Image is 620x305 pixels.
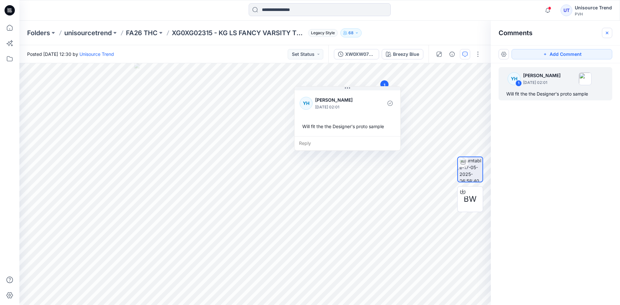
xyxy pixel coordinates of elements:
p: 68 [348,29,354,36]
p: [DATE] 02:01 [523,79,561,86]
div: YH [508,72,521,85]
p: [PERSON_NAME] [315,96,368,104]
span: Legacy Style [308,29,338,37]
div: PVH [575,12,612,16]
div: Unisource Trend [575,4,612,12]
div: YH [300,97,313,110]
button: Breezy Blue [382,49,423,59]
h2: Comments [499,29,532,37]
div: Will fit the the Designer's proto sample [506,90,604,98]
p: [PERSON_NAME] [523,72,561,79]
a: unisourcetrend [64,28,112,37]
span: Posted [DATE] 12:30 by [27,51,114,57]
p: XG0XG02315 - KG LS FANCY VARSITY TEE_proto [172,28,305,37]
button: 68 [340,28,362,37]
button: Details [447,49,457,59]
a: Folders [27,28,50,37]
div: Reply [294,136,400,150]
button: Add Comment [512,49,612,59]
span: BW [464,193,477,205]
div: Breezy Blue [393,51,419,58]
p: [DATE] 02:01 [315,104,368,110]
span: 1 [384,82,385,88]
div: Will fit the the Designer's proto sample [300,120,395,132]
img: turntable-17-05-2025-06:58:40 [460,157,482,182]
div: 1 [515,80,522,86]
button: XW0XW07878 - OP W CHEST HEART SS TEE_proto [334,49,379,59]
a: Unisource Trend [79,51,114,57]
a: FA26 THC [126,28,158,37]
div: XW0XW07878 - OP W CHEST HEART SS TEE_proto [345,51,375,58]
button: Legacy Style [305,28,338,37]
div: UT [561,5,572,16]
